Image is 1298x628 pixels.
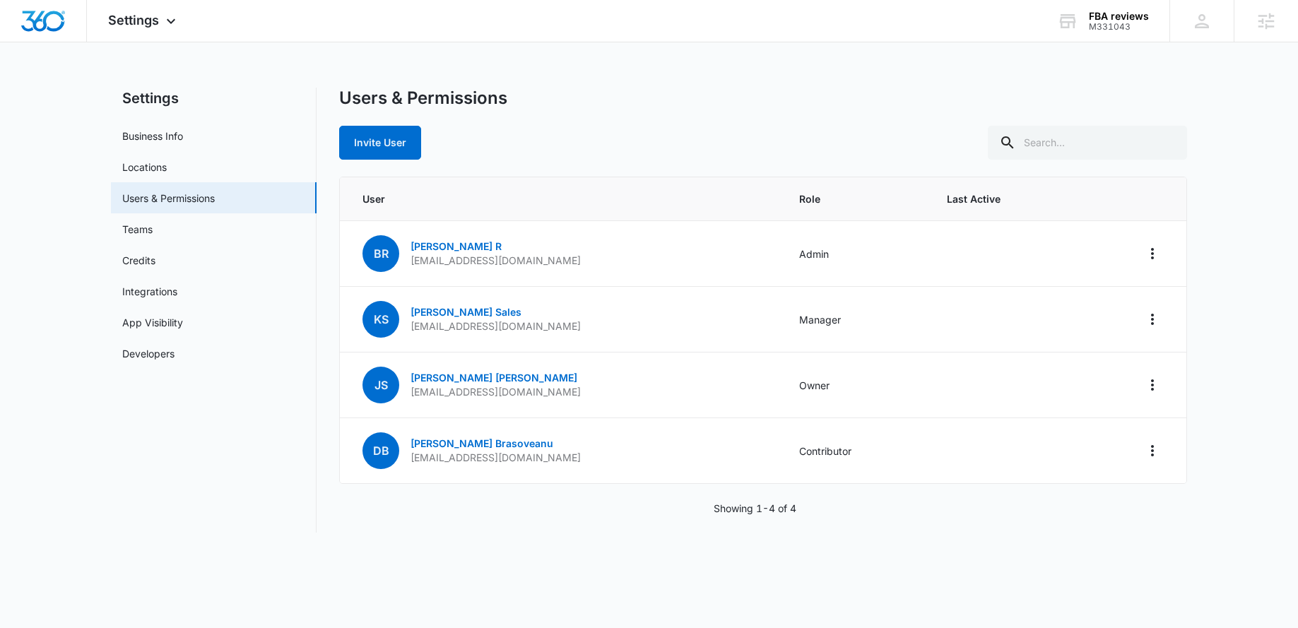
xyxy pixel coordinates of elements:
a: Credits [122,253,155,268]
p: [EMAIL_ADDRESS][DOMAIN_NAME] [411,319,581,333]
span: Settings [108,13,159,28]
button: Actions [1141,374,1164,396]
a: Users & Permissions [122,191,215,206]
button: Actions [1141,439,1164,462]
a: [PERSON_NAME] Sales [411,306,521,318]
a: Teams [122,222,153,237]
a: BR [362,248,399,260]
a: App Visibility [122,315,183,330]
td: Manager [782,287,930,352]
a: [PERSON_NAME] Brasoveanu [411,437,553,449]
input: Search... [988,126,1187,160]
a: JS [362,379,399,391]
td: Contributor [782,418,930,484]
span: User [362,191,765,206]
a: DB [362,445,399,457]
a: Invite User [339,136,421,148]
div: account name [1089,11,1149,22]
button: Invite User [339,126,421,160]
a: [PERSON_NAME] [PERSON_NAME] [411,372,577,384]
span: Role [799,191,913,206]
span: Last Active [947,191,1063,206]
span: BR [362,235,399,272]
td: Admin [782,221,930,287]
span: KS [362,301,399,338]
a: Locations [122,160,167,174]
p: Showing 1-4 of 4 [714,501,796,516]
button: Actions [1141,242,1164,265]
a: KS [362,314,399,326]
p: [EMAIL_ADDRESS][DOMAIN_NAME] [411,385,581,399]
p: [EMAIL_ADDRESS][DOMAIN_NAME] [411,254,581,268]
span: DB [362,432,399,469]
span: JS [362,367,399,403]
p: [EMAIL_ADDRESS][DOMAIN_NAME] [411,451,581,465]
h1: Users & Permissions [339,88,507,109]
h2: Settings [111,88,317,109]
a: Business Info [122,129,183,143]
a: [PERSON_NAME] R [411,240,502,252]
a: Developers [122,346,175,361]
a: Integrations [122,284,177,299]
button: Actions [1141,308,1164,331]
div: account id [1089,22,1149,32]
td: Owner [782,352,930,418]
